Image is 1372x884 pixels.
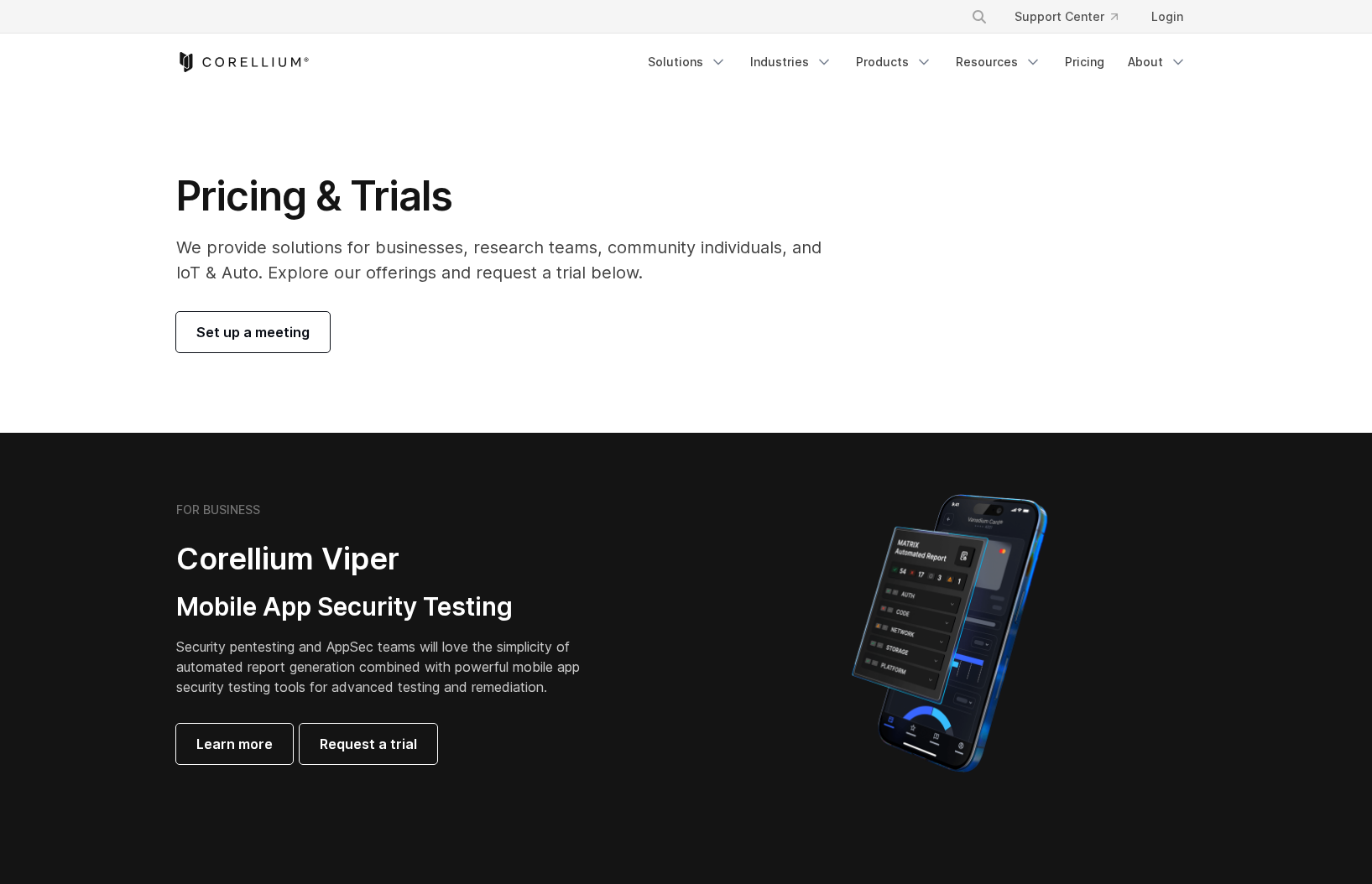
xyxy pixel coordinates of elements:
a: Solutions [638,47,737,77]
a: Support Center [1001,2,1131,32]
span: Set up a meeting [196,322,310,342]
a: Set up a meeting [176,312,330,352]
span: Request a trial [320,734,417,754]
a: About [1118,47,1197,77]
h3: Mobile App Security Testing [176,591,606,623]
span: Learn more [196,734,273,754]
p: We provide solutions for businesses, research teams, community individuals, and IoT & Auto. Explo... [176,235,845,285]
a: Login [1138,2,1197,32]
img: Corellium MATRIX automated report on iPhone showing app vulnerability test results across securit... [823,486,1076,780]
button: Search [964,2,994,32]
a: Products [846,47,942,77]
div: Navigation Menu [951,2,1197,32]
a: Industries [740,47,843,77]
a: Learn more [176,724,293,764]
h6: FOR BUSINESS [176,502,260,517]
a: Request a trial [300,724,437,764]
a: Corellium Home [176,52,310,72]
a: Pricing [1055,47,1114,77]
h1: Pricing & Trials [176,171,845,221]
div: Navigation Menu [638,47,1197,77]
a: Resources [946,47,1051,77]
h2: Corellium Viper [176,540,606,578]
p: Security pentesting and AppSec teams will love the simplicity of automated report generation comb... [176,637,606,697]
